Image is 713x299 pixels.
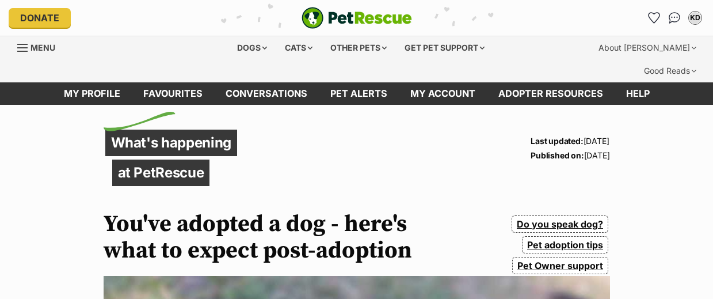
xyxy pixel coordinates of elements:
[531,134,609,148] p: [DATE]
[132,82,214,105] a: Favourites
[396,36,493,59] div: Get pet support
[302,7,412,29] a: PetRescue
[487,82,615,105] a: Adopter resources
[636,59,704,82] div: Good Reads
[319,82,399,105] a: Pet alerts
[302,7,412,29] img: logo-e224e6f780fb5917bec1dbf3a21bbac754714ae5b6737aabdf751b685950b380.svg
[689,12,701,24] div: KD
[52,82,132,105] a: My profile
[229,36,275,59] div: Dogs
[105,130,238,156] p: What's happening
[615,82,661,105] a: Help
[645,9,704,27] ul: Account quick links
[277,36,321,59] div: Cats
[686,9,704,27] button: My account
[522,236,608,253] a: Pet adoption tips
[322,36,395,59] div: Other pets
[531,150,584,160] strong: Published on:
[531,148,609,162] p: [DATE]
[665,9,684,27] a: Conversations
[590,36,704,59] div: About [PERSON_NAME]
[531,136,583,146] strong: Last updated:
[17,36,63,57] a: Menu
[30,43,55,52] span: Menu
[112,160,210,186] p: at PetRescue
[9,8,71,28] a: Donate
[104,211,433,264] h1: You've adopted a dog - here's what to expect post-adoption
[512,215,608,233] a: Do you speak dog?
[669,12,681,24] img: chat-41dd97257d64d25036548639549fe6c8038ab92f7586957e7f3b1b290dea8141.svg
[104,112,176,131] img: decorative flick
[512,257,608,274] a: Pet Owner support
[214,82,319,105] a: conversations
[399,82,487,105] a: My account
[645,9,663,27] a: Favourites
